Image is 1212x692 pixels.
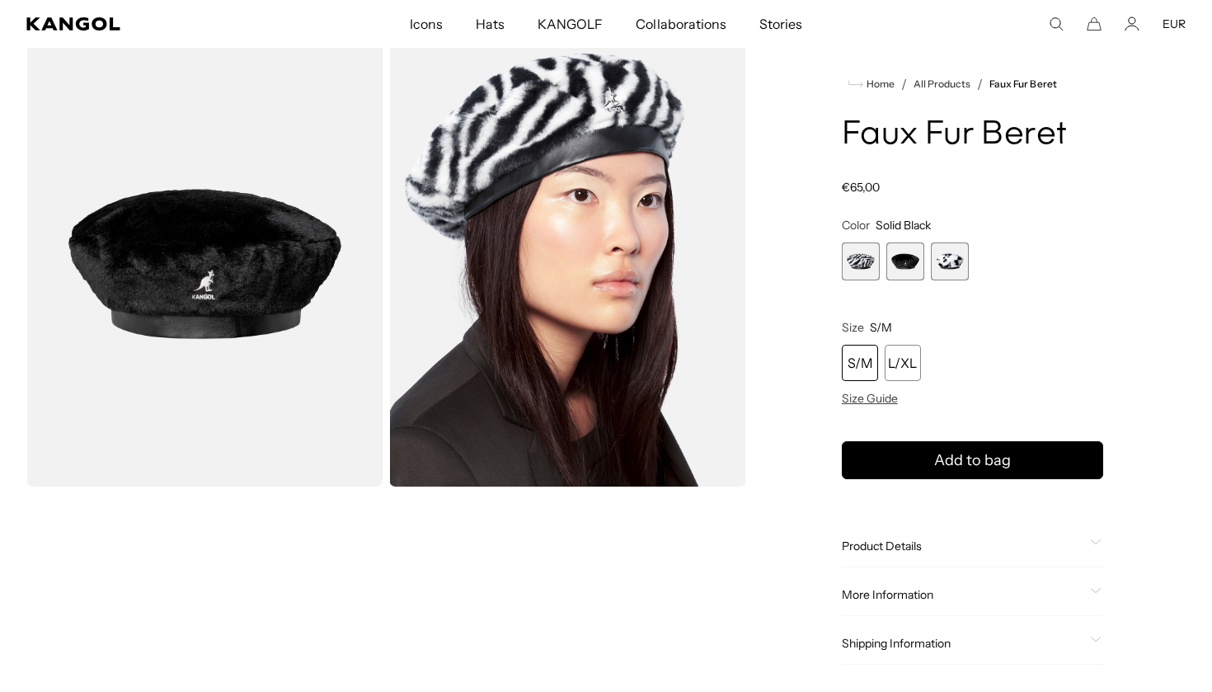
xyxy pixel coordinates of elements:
div: 2 of 3 [886,242,924,280]
span: S/M [870,320,892,335]
span: Shipping Information [842,636,1083,651]
div: 3 of 3 [931,242,969,280]
a: Account [1125,16,1139,31]
button: Add to bag [842,441,1103,479]
span: Home [863,78,895,90]
a: All Products [914,78,970,90]
li: / [970,74,983,94]
span: Product Details [842,539,1083,553]
product-gallery: Gallery Viewer [26,41,746,487]
button: Cart [1087,16,1102,31]
span: Size Guide [842,391,898,406]
img: white-zebra [389,41,745,487]
div: S/M [842,345,878,381]
nav: breadcrumbs [842,74,1103,94]
button: EUR [1163,16,1186,31]
span: More Information [842,587,1083,602]
div: 1 of 3 [842,242,880,280]
a: Faux Fur Beret [989,78,1056,90]
summary: Search here [1049,16,1064,31]
span: Solid Black [876,218,931,233]
img: color-solid-black [26,41,383,487]
h1: Faux Fur Beret [842,117,1103,153]
div: L/XL [885,345,921,381]
span: Add to bag [934,450,1011,472]
label: Solid Black [886,242,924,280]
span: €65,00 [842,180,880,195]
label: White Zebra [842,242,880,280]
span: Color [842,218,870,233]
a: Home [848,77,895,92]
span: Size [842,320,864,335]
label: Spotted Cow [931,242,969,280]
a: Kangol [26,17,271,31]
li: / [895,74,907,94]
